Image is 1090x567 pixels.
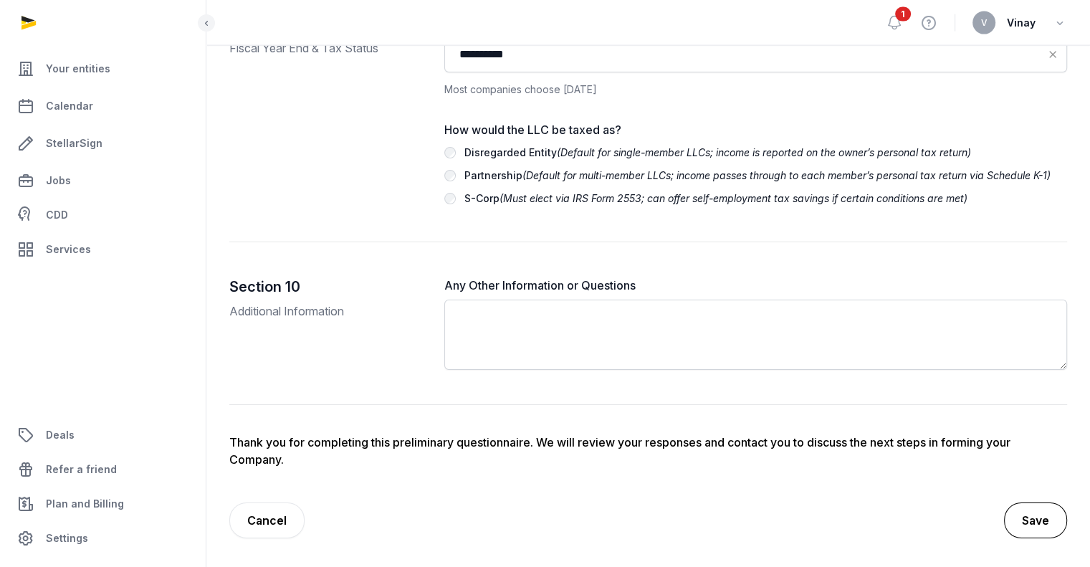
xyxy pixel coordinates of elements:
[464,144,971,161] div: Disregarded Entity
[444,37,1067,72] input: Datepicker input
[11,163,194,198] a: Jobs
[464,167,1051,184] div: Partnership
[522,169,1051,181] i: (Default for multi-member LLCs; income passes through to each member’s personal tax return via Sc...
[981,19,988,27] span: V
[11,418,194,452] a: Deals
[46,495,124,513] span: Plan and Billing
[444,170,456,181] input: Partnership(Default for multi-member LLCs; income passes through to each member’s personal tax re...
[11,452,194,487] a: Refer a friend
[444,121,1067,138] label: How would the LLC be taxed as?
[229,302,421,320] p: Additional Information
[11,487,194,521] a: Plan and Billing
[1007,14,1036,32] span: Vinay
[46,206,68,224] span: CDD
[46,97,93,115] span: Calendar
[1004,502,1067,538] button: Save
[11,126,194,161] a: StellarSign
[972,11,995,34] button: V
[444,193,456,204] input: S-Corp(Must elect via IRS Form 2553; can offer self-employment tax savings if certain conditions ...
[46,461,117,478] span: Refer a friend
[499,192,967,204] i: (Must elect via IRS Form 2553; can offer self-employment tax savings if certain conditions are met)
[229,39,421,57] p: Fiscal Year End & Tax Status
[557,146,971,158] i: (Default for single-member LLCs; income is reported on the owner’s personal tax return)
[1018,498,1090,567] iframe: Chat Widget
[46,427,75,444] span: Deals
[229,277,421,297] h2: Section 10
[444,147,456,158] input: Disregarded Entity(Default for single-member LLCs; income is reported on the owner’s personal tax...
[444,277,1067,294] label: Any Other Information or Questions
[11,52,194,86] a: Your entities
[11,89,194,123] a: Calendar
[229,502,305,538] a: Cancel
[895,7,911,22] span: 1
[11,201,194,229] a: CDD
[46,530,88,547] span: Settings
[444,81,1067,98] div: Most companies choose [DATE]
[46,60,110,77] span: Your entities
[11,232,194,267] a: Services
[46,172,71,189] span: Jobs
[229,434,1067,468] div: Thank you for completing this preliminary questionnaire. We will review your responses and contac...
[46,241,91,258] span: Services
[11,521,194,556] a: Settings
[46,135,102,152] span: StellarSign
[464,190,967,207] div: S-Corp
